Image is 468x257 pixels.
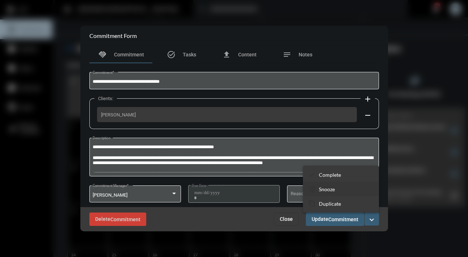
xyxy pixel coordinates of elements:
p: Complete [319,172,341,178]
mat-icon: content_copy [308,200,316,207]
p: Snooze [319,186,335,192]
p: Duplicate [319,201,341,207]
mat-icon: snooze [308,185,316,193]
mat-icon: checkmark [308,171,316,178]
